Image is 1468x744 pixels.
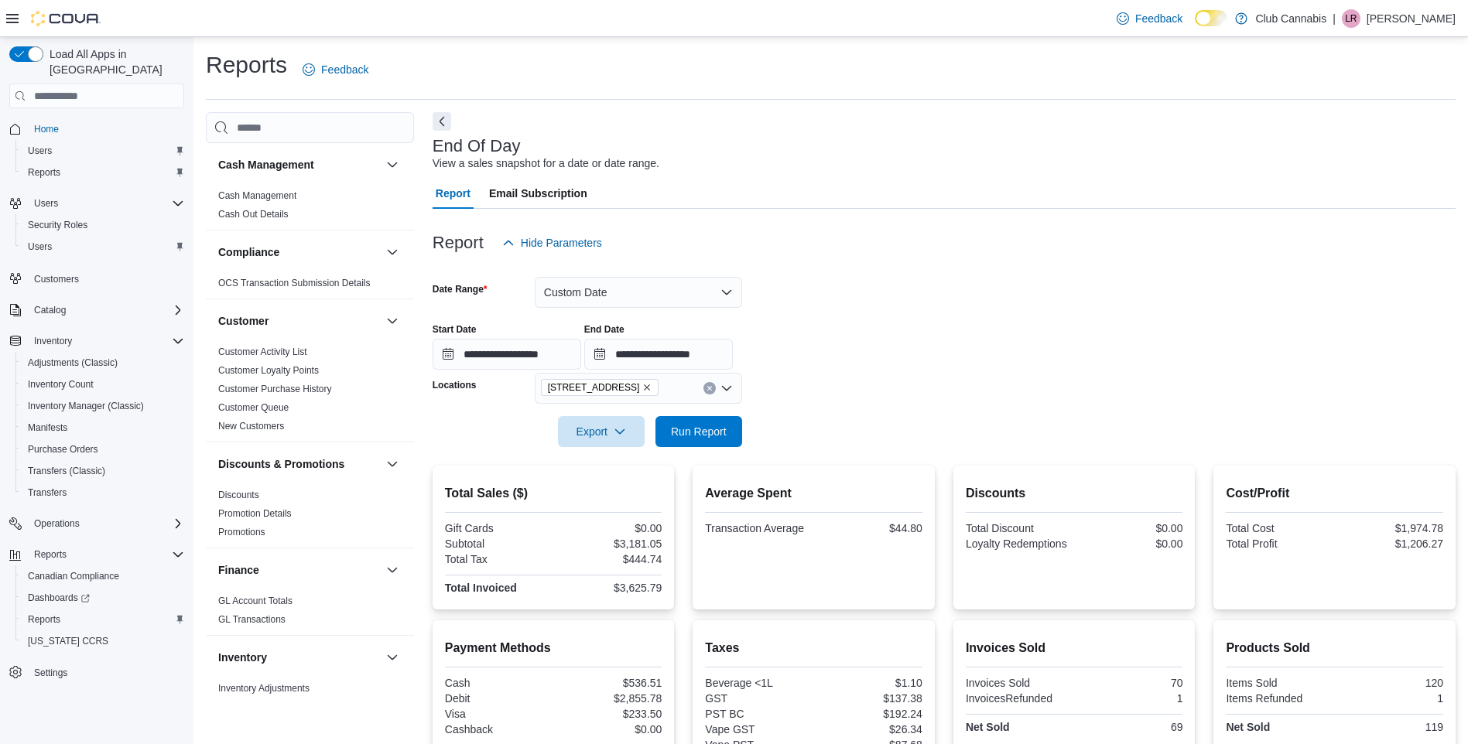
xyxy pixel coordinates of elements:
[1135,11,1182,26] span: Feedback
[445,708,550,720] div: Visa
[556,708,662,720] div: $233.50
[218,650,267,665] h3: Inventory
[218,701,344,713] span: Inventory by Product Historical
[1077,692,1182,705] div: 1
[22,418,74,437] a: Manifests
[22,483,184,502] span: Transfers
[218,682,310,695] span: Inventory Adjustments
[218,383,332,395] span: Customer Purchase History
[3,330,190,352] button: Inventory
[15,162,190,183] button: Reports
[218,650,380,665] button: Inventory
[15,460,190,482] button: Transfers (Classic)
[218,346,307,358] span: Customer Activity List
[15,417,190,439] button: Manifests
[433,339,581,370] input: Press the down key to open a popover containing a calendar.
[705,522,810,534] div: Transaction Average
[966,721,1010,733] strong: Net Sold
[1077,522,1182,534] div: $0.00
[817,708,922,720] div: $192.24
[22,142,184,160] span: Users
[15,609,190,630] button: Reports
[28,219,87,231] span: Security Roles
[567,416,635,447] span: Export
[15,565,190,587] button: Canadian Compliance
[3,267,190,289] button: Customers
[1255,9,1326,28] p: Club Cannabis
[22,163,67,182] a: Reports
[218,420,284,432] span: New Customers
[556,723,662,735] div: $0.00
[218,507,292,520] span: Promotion Details
[720,382,733,394] button: Open list of options
[22,462,184,480] span: Transfers (Classic)
[28,514,86,533] button: Operations
[218,384,332,394] a: Customer Purchase History
[1077,538,1182,550] div: $0.00
[966,538,1071,550] div: Loyalty Redemptions
[15,352,190,374] button: Adjustments (Classic)
[28,270,85,288] a: Customers
[43,46,184,77] span: Load All Apps in [GEOGRAPHIC_DATA]
[9,111,184,724] nav: Complex example
[218,562,259,578] h3: Finance
[28,241,52,253] span: Users
[206,186,414,230] div: Cash Management
[433,234,484,252] h3: Report
[1226,721,1270,733] strong: Net Sold
[28,613,60,626] span: Reports
[28,465,105,477] span: Transfers (Classic)
[22,440,104,459] a: Purchase Orders
[383,312,402,330] button: Customer
[218,683,310,694] a: Inventory Adjustments
[705,677,810,689] div: Beverage <1L
[436,178,471,209] span: Report
[22,483,73,502] a: Transfers
[1333,9,1336,28] p: |
[28,120,65,138] a: Home
[28,486,67,499] span: Transfers
[1226,677,1331,689] div: Items Sold
[489,178,587,209] span: Email Subscription
[218,346,307,357] a: Customer Activity List
[1338,522,1443,534] div: $1,974.78
[1226,639,1443,657] h2: Products Sold
[556,538,662,550] div: $3,181.05
[28,194,64,213] button: Users
[28,194,184,213] span: Users
[28,301,184,319] span: Catalog
[15,482,190,503] button: Transfers
[34,304,66,316] span: Catalog
[28,119,184,138] span: Home
[383,561,402,579] button: Finance
[496,227,608,258] button: Hide Parameters
[28,332,78,350] button: Inventory
[584,339,733,370] input: Press the down key to open a popover containing a calendar.
[34,123,59,135] span: Home
[22,397,150,415] a: Inventory Manager (Classic)
[433,379,477,391] label: Locations
[218,208,289,220] span: Cash Out Details
[3,299,190,321] button: Catalog
[28,545,184,564] span: Reports
[218,190,296,201] a: Cash Management
[15,214,190,236] button: Security Roles
[705,723,810,735] div: Vape GST
[218,364,319,377] span: Customer Loyalty Points
[556,677,662,689] div: $536.51
[218,456,380,472] button: Discounts & Promotions
[28,545,73,564] button: Reports
[34,517,80,530] span: Operations
[28,301,72,319] button: Catalog
[22,610,184,629] span: Reports
[22,216,94,234] a: Security Roles
[1226,692,1331,705] div: Items Refunded
[218,421,284,432] a: New Customers
[15,630,190,652] button: [US_STATE] CCRS
[218,157,380,172] button: Cash Management
[3,118,190,140] button: Home
[433,137,521,155] h3: End Of Day
[445,553,550,565] div: Total Tax
[28,443,98,456] span: Purchase Orders
[3,193,190,214] button: Users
